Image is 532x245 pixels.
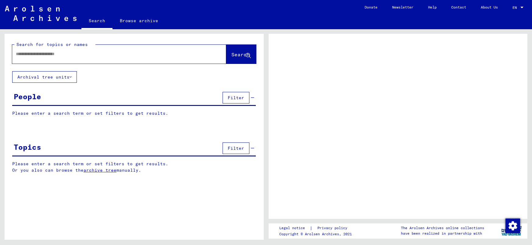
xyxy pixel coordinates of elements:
[228,95,244,100] span: Filter
[226,45,256,64] button: Search
[279,225,355,231] div: |
[401,231,484,236] p: have been realized in partnership with
[505,219,520,233] img: Change consent
[112,13,166,28] a: Browse archive
[12,161,256,173] p: Please enter a search term or set filters to get results. Or you also can browse the manually.
[512,5,519,10] span: EN
[223,92,249,103] button: Filter
[401,225,484,231] p: The Arolsen Archives online collections
[5,6,77,21] img: Arolsen_neg.svg
[81,13,112,29] a: Search
[12,71,77,83] button: Archival tree units
[312,225,355,231] a: Privacy policy
[231,51,250,58] span: Search
[279,225,310,231] a: Legal notice
[500,223,523,238] img: yv_logo.png
[228,145,244,151] span: Filter
[84,167,116,173] a: archive tree
[12,110,256,117] p: Please enter a search term or set filters to get results.
[223,142,249,154] button: Filter
[16,42,88,47] mat-label: Search for topics or names
[14,91,41,102] div: People
[14,142,41,152] div: Topics
[279,231,355,237] p: Copyright © Arolsen Archives, 2021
